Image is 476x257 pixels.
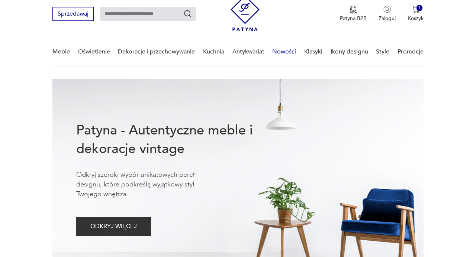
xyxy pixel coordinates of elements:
a: Meble [52,38,70,66]
button: Sprzedawaj [52,7,94,21]
a: Klasyki [304,38,322,66]
button: Szukaj [183,9,192,18]
a: Ikona medaluPatyna B2B [340,6,367,22]
p: Patyna B2B [340,15,367,22]
img: Ikonka użytkownika [383,6,391,13]
a: Kuchnia [203,38,224,66]
a: Antykwariat [232,38,264,66]
p: Odkryj szeroki wybór unikatowych pereł designu, które podkreślą wyjątkowy styl Twojego wnętrza. [76,170,218,199]
button: 1Koszyk [408,6,424,22]
a: Style [376,38,389,66]
button: Patyna B2B [340,6,367,22]
a: Ikony designu [331,38,368,66]
a: ODKRYJ WIĘCEJ [76,224,151,230]
a: Dekoracje i przechowywanie [118,38,195,66]
p: Koszyk [408,15,424,22]
button: Zaloguj [379,6,396,22]
div: 1 [416,5,423,11]
a: Sprzedawaj [52,12,94,17]
a: Nowości [272,38,296,66]
p: Zaloguj [379,15,396,22]
img: Ikona koszyka [412,6,419,13]
a: Promocje [398,38,424,66]
a: Oświetlenie [78,38,110,66]
img: Ikona medalu [350,6,357,14]
h1: Patyna - Autentyczne meble i dekoracje vintage [76,121,277,158]
button: ODKRYJ WIĘCEJ [76,217,151,236]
